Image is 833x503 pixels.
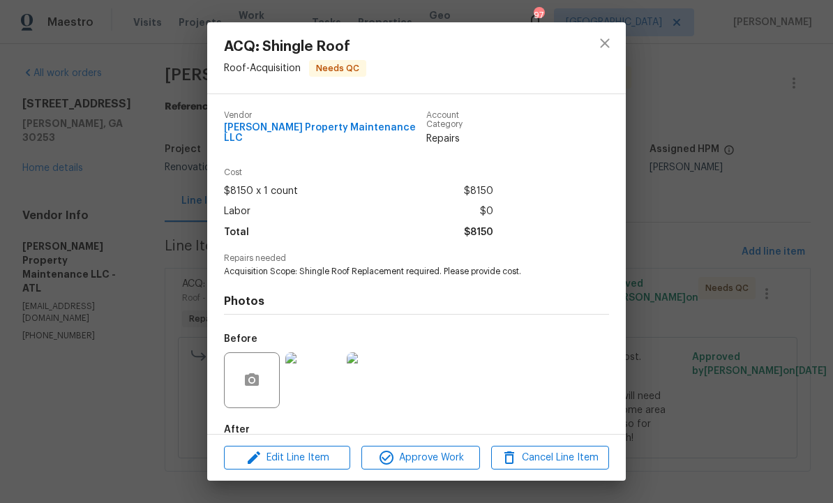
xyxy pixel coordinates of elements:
[224,168,493,177] span: Cost
[426,111,494,129] span: Account Category
[224,181,298,202] span: $8150 x 1 count
[224,446,350,470] button: Edit Line Item
[224,425,250,435] h5: After
[366,449,475,467] span: Approve Work
[224,123,426,144] span: [PERSON_NAME] Property Maintenance LLC
[588,27,622,60] button: close
[224,334,257,344] h5: Before
[361,446,479,470] button: Approve Work
[224,202,250,222] span: Labor
[224,63,301,73] span: Roof - Acquisition
[480,202,493,222] span: $0
[224,294,609,308] h4: Photos
[464,181,493,202] span: $8150
[224,223,249,243] span: Total
[426,132,494,146] span: Repairs
[228,449,346,467] span: Edit Line Item
[534,8,543,22] div: 97
[224,111,426,120] span: Vendor
[224,39,366,54] span: ACQ: Shingle Roof
[224,266,571,278] span: Acquisition Scope: Shingle Roof Replacement required. Please provide cost.
[464,223,493,243] span: $8150
[224,254,609,263] span: Repairs needed
[491,446,609,470] button: Cancel Line Item
[310,61,365,75] span: Needs QC
[495,449,605,467] span: Cancel Line Item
